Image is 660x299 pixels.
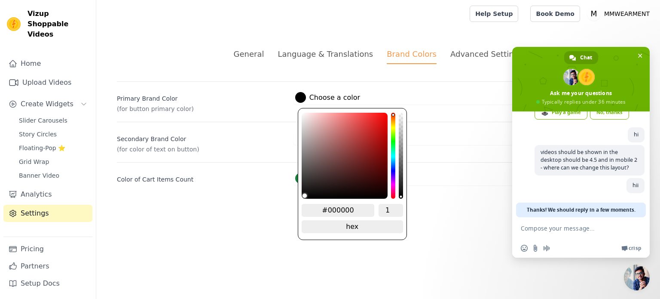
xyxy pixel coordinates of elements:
a: Book Demo [530,6,580,22]
div: alpha channel [399,113,403,199]
div: General [234,48,264,60]
a: Chat [564,51,598,64]
div: Advanced Settings [450,48,522,60]
text: M [590,9,597,18]
a: Setup Docs [3,275,92,292]
label: Choose a color [295,92,360,103]
textarea: Compose your message... [521,217,624,239]
button: M MMWEARMENT [587,6,653,22]
span: Vizup Shoppable Videos [27,9,89,40]
p: MMWEARMENT [601,6,653,22]
div: Language & Translations [278,48,373,60]
span: Story Circles [19,130,57,139]
span: Audio message [543,245,550,252]
span: Insert an emoji [521,245,528,252]
a: Floating-Pop ⭐ [14,142,92,154]
span: hii [632,182,639,189]
label: Secondary Brand Color [117,131,287,143]
div: saturation channel [302,194,387,198]
a: Pricing [3,240,92,258]
span: hi [634,131,639,138]
label: Choose a color [295,173,360,184]
a: Slider Carousels [14,114,92,126]
input: hex color [302,204,375,217]
label: Color of Cart Items Count [117,172,287,184]
div: brightness channel [302,114,307,198]
img: Vizup [7,17,21,31]
a: Banner Video [14,170,92,182]
a: Grid Wrap [14,156,92,168]
a: Help Setup [470,6,518,22]
span: Floating-Pop ⭐ [19,144,65,152]
p: (for color of text on button) [117,145,287,154]
a: Partners [3,258,92,275]
span: Crisp [629,245,641,252]
span: Grid Wrap [19,157,49,166]
span: 🕹️ [541,109,549,116]
input: alpha channel [379,204,403,217]
div: hue channel [391,113,395,199]
span: Create Widgets [21,99,73,109]
p: (for button primary color) [117,105,287,113]
a: Settings [3,205,92,222]
div: Brand Colors [387,48,437,64]
button: Choose a color color picker [293,90,362,105]
a: Close chat [624,265,650,290]
label: Choose a color [295,133,360,143]
a: Home [3,55,92,72]
span: Close chat [636,51,645,60]
a: Analytics [3,186,92,203]
button: Create Widgets [3,96,92,113]
button: Choose a color color picker [293,171,362,185]
a: Upload Videos [3,74,92,91]
span: videos should be shown in the desktop should be 4.5 and in mobile 2 - where can we change this la... [541,148,637,171]
span: Banner Video [19,171,59,180]
span: Thanks! We should reply in a few moments. [527,203,636,217]
button: Choose a color color picker [293,131,362,145]
a: Story Circles [14,128,92,140]
div: color picker [298,108,407,240]
span: Chat [580,51,592,64]
span: Send a file [532,245,539,252]
a: Crisp [621,245,641,252]
label: Primary Brand Color [117,91,287,103]
span: Slider Carousels [19,116,67,125]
